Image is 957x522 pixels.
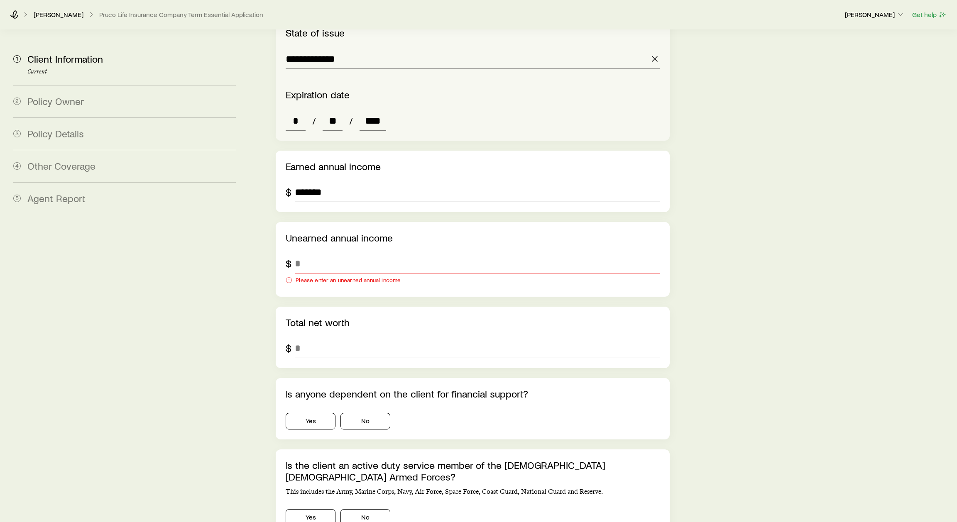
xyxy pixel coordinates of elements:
span: 2 [13,98,21,105]
span: 3 [13,130,21,137]
div: $ [286,258,291,269]
label: Expiration date [286,88,350,100]
span: Other Coverage [27,160,95,172]
p: Unearned annual income [286,232,659,244]
span: 1 [13,55,21,63]
p: Is anyone dependent on the client for financial support? [286,388,659,400]
p: Current [27,68,236,75]
button: [PERSON_NAME] [844,10,905,20]
a: [PERSON_NAME] [33,11,84,19]
span: Policy Details [27,127,84,139]
p: Total net worth [286,317,659,328]
div: $ [286,342,291,354]
label: State of issue [286,27,345,39]
button: Yes [286,413,335,429]
span: Client Information [27,53,103,65]
button: No [340,413,390,429]
p: Is the client an active duty service member of the [DEMOGRAPHIC_DATA] [DEMOGRAPHIC_DATA] Armed Fo... [286,459,659,483]
span: 5 [13,195,21,202]
span: Policy Owner [27,95,84,107]
button: Pruco Life Insurance Company Term Essential Application [99,11,264,19]
p: [PERSON_NAME] [845,10,905,19]
span: 4 [13,162,21,170]
span: / [346,115,356,127]
p: This includes the Army, Marine Corps, Navy, Air Force, Space Force, Coast Guard, National Guard a... [286,488,659,496]
div: Please enter an unearned annual income [286,277,659,283]
span: / [309,115,319,127]
p: Earned annual income [286,161,659,172]
span: Agent Report [27,192,85,204]
div: $ [286,186,291,198]
button: Get help [912,10,947,20]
